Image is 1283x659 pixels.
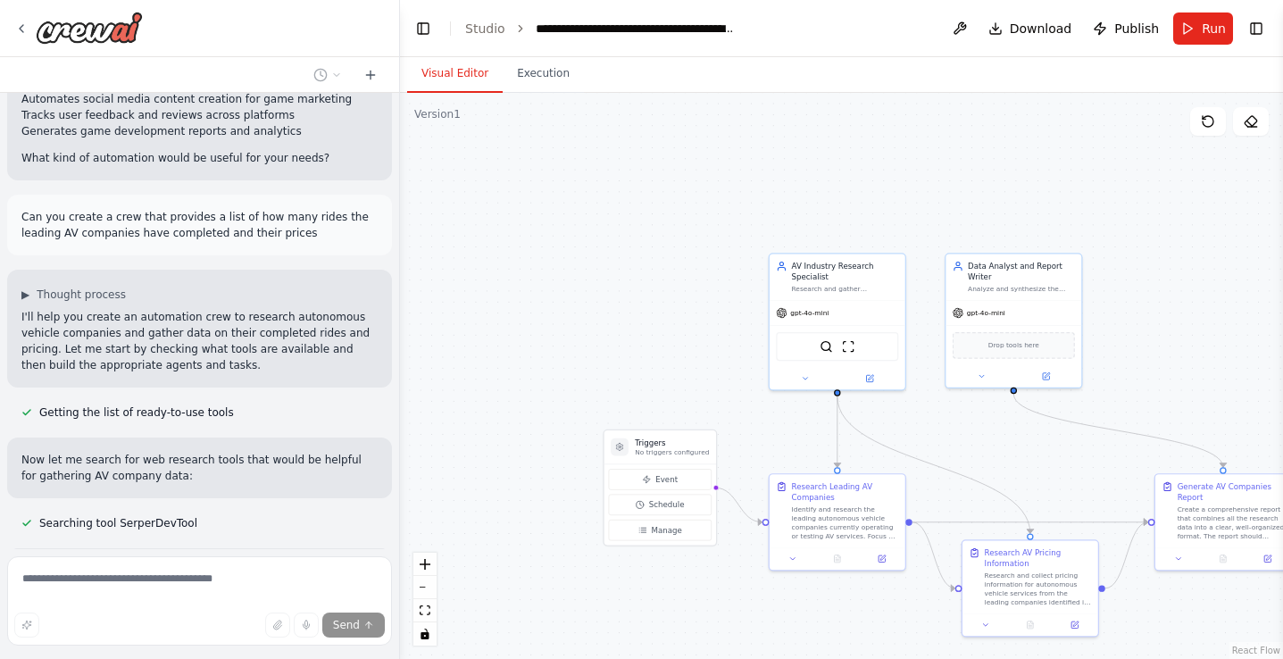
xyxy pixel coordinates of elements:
button: Upload files [265,613,290,638]
button: Open in side panel [1015,370,1078,383]
span: Searching tool SerperDevTool [39,516,197,530]
div: Data Analyst and Report WriterAnalyze and synthesize the collected AV company data to create a co... [945,253,1082,388]
nav: breadcrumb [465,20,737,38]
button: Start a new chat [356,64,385,86]
button: Click to speak your automation idea [294,613,319,638]
button: toggle interactivity [413,622,437,646]
div: React Flow controls [413,553,437,646]
div: AV Industry Research Specialist [792,261,899,283]
button: Execution [503,55,584,93]
button: Switch to previous chat [306,64,349,86]
span: ▶ [21,288,29,302]
span: Run [1202,20,1226,38]
g: Edge from triggers to 57adc151-98d0-4b8d-8455-2c026bf89226 [715,482,762,528]
button: Open in side panel [1055,618,1093,631]
button: Improve this prompt [14,613,39,638]
img: Logo [36,12,143,44]
img: SerperDevTool [820,340,833,354]
span: gpt-4o-mini [967,309,1005,318]
span: Send [333,618,360,632]
div: Research and collect pricing information for autonomous vehicle services from the leading compani... [985,571,1092,607]
button: ▶Thought process [21,288,126,302]
g: Edge from e7665532-314c-4cd8-a698-7a06441ce7e9 to 737ac131-f932-4267-a6e9-557e16723734 [832,396,1036,534]
div: Version 1 [414,107,461,121]
div: Research Leading AV Companies [792,481,899,504]
button: Show right sidebar [1244,16,1269,41]
button: Open in side panel [838,372,901,386]
span: Publish [1114,20,1159,38]
span: Manage [651,525,681,536]
p: Now let me search for web research tools that would be helpful for gathering AV company data: [21,452,378,484]
div: AV Industry Research SpecialistResearch and gather comprehensive data about leading autonomous ve... [769,253,906,390]
g: Edge from 57adc151-98d0-4b8d-8455-2c026bf89226 to b4138b5f-069b-4799-be76-aa595e39755b [912,517,1148,528]
button: zoom in [413,553,437,576]
div: Research Leading AV CompaniesIdentify and research the leading autonomous vehicle companies curre... [769,473,906,571]
button: No output available [1200,552,1246,565]
div: Identify and research the leading autonomous vehicle companies currently operating or testing AV ... [792,505,899,541]
button: Run [1173,13,1233,45]
g: Edge from e7665532-314c-4cd8-a698-7a06441ce7e9 to 57adc151-98d0-4b8d-8455-2c026bf89226 [832,396,843,468]
a: Studio [465,21,505,36]
div: Research AV Pricing Information [985,547,1092,570]
div: Research and gather comprehensive data about leading autonomous vehicle companies, focusing on th... [792,285,899,294]
button: Send [322,613,385,638]
button: Publish [1086,13,1166,45]
g: Edge from 57709cc9-e0bd-4e1d-9cad-203dc8635002 to b4138b5f-069b-4799-be76-aa595e39755b [1008,394,1229,467]
span: Drop tools here [988,340,1039,351]
span: Schedule [649,499,685,510]
a: React Flow attribution [1232,646,1280,655]
span: Event [655,474,678,485]
button: Manage [609,520,712,540]
span: Thought process [37,288,126,302]
div: Data Analyst and Report Writer [968,261,1075,283]
button: Schedule [609,495,712,515]
span: Download [1010,20,1072,38]
button: Event [609,469,712,489]
button: Open in side panel [862,552,900,565]
li: Generates game development reports and analytics [21,123,378,139]
button: fit view [413,599,437,622]
p: Can you create a crew that provides a list of how many rides the leading AV companies have comple... [21,209,378,241]
button: No output available [814,552,861,565]
li: Automates social media content creation for game marketing [21,91,378,107]
button: Hide left sidebar [411,16,436,41]
img: ScrapeWebsiteTool [842,340,855,354]
g: Edge from 737ac131-f932-4267-a6e9-557e16723734 to b4138b5f-069b-4799-be76-aa595e39755b [1105,517,1148,594]
button: Visual Editor [407,55,503,93]
div: Research AV Pricing InformationResearch and collect pricing information for autonomous vehicle se... [962,539,1099,637]
g: Edge from 57adc151-98d0-4b8d-8455-2c026bf89226 to 737ac131-f932-4267-a6e9-557e16723734 [912,517,955,594]
span: Getting the list of ready-to-use tools [39,405,234,420]
span: gpt-4o-mini [790,309,829,318]
button: Download [981,13,1079,45]
p: What kind of automation would be useful for your needs? [21,150,378,166]
button: No output available [1007,618,1054,631]
div: TriggersNo triggers configuredEventScheduleManage [603,430,717,546]
li: Tracks user feedback and reviews across platforms [21,107,378,123]
p: No triggers configured [635,448,709,457]
div: Analyze and synthesize the collected AV company data to create a comprehensive, well-structured r... [968,285,1075,294]
button: zoom out [413,576,437,599]
h3: Triggers [635,437,709,447]
p: I'll help you create an automation crew to research autonomous vehicle companies and gather data ... [21,309,378,373]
